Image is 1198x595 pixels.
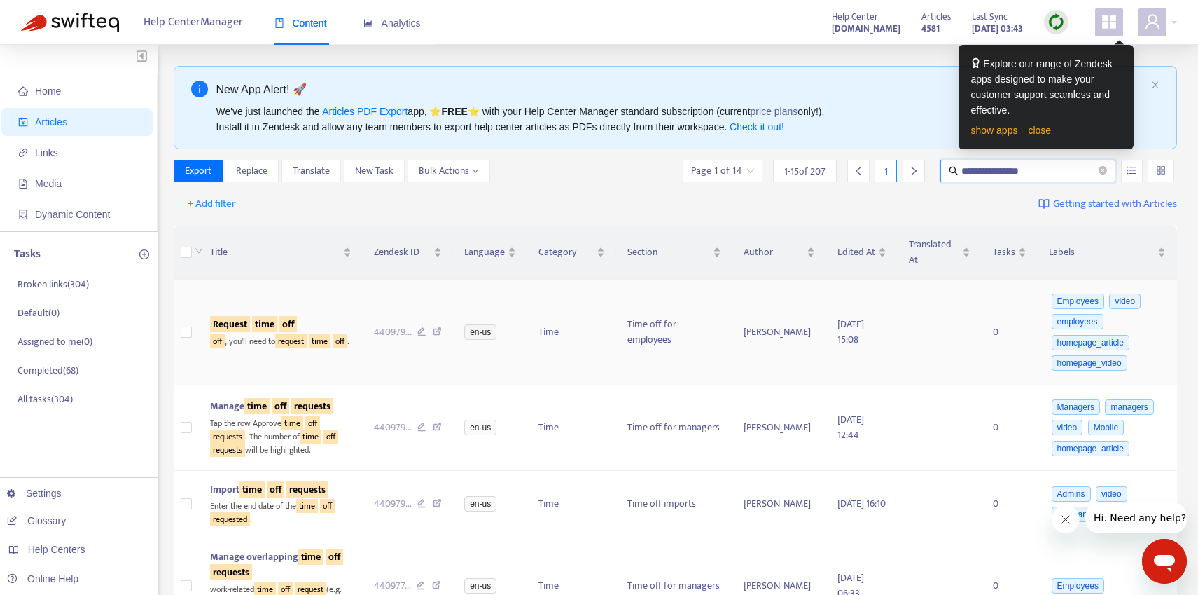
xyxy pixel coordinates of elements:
div: New App Alert! 🚀 [216,81,1146,98]
span: Title [210,245,340,260]
span: close-circle [1099,166,1107,175]
th: Category [527,226,616,280]
span: link [18,148,28,158]
span: close [1151,81,1159,89]
sqkw: off [323,430,338,444]
span: Dynamic Content [35,209,110,220]
sqkw: off [279,316,297,332]
span: Media [35,178,62,189]
img: sync.dc5367851b00ba804db3.png [1047,13,1065,31]
button: Replace [225,160,279,182]
span: Import [210,481,328,498]
button: unordered-list [1121,160,1143,182]
a: Check it out! [730,121,784,132]
span: Home [35,86,61,97]
th: Labels [1038,226,1177,280]
span: 440979 ... [374,420,412,435]
span: [DATE] 15:08 [837,316,864,348]
iframe: Message from company [1085,502,1187,533]
span: video [1109,294,1141,309]
p: Default ( 0 ) [18,306,60,320]
span: Last Sync [972,9,1008,25]
sqkw: requested [210,512,250,526]
strong: [DATE] 03:43 [972,21,1023,36]
span: 440977 ... [374,578,411,594]
span: Labels [1049,245,1155,260]
span: 440979 ... [374,324,412,340]
span: managers [1105,399,1153,415]
span: 1 - 15 of 207 [784,164,826,179]
sqkw: requests [286,481,328,498]
td: Time off for employees [616,280,732,385]
a: Settings [7,488,62,499]
th: Title [199,226,363,280]
span: + Add filter [188,196,236,212]
a: Articles PDF Export [322,106,408,117]
span: homepage_article [1052,335,1129,350]
button: New Task [344,160,405,182]
td: Time off for managers [616,385,732,471]
div: Explore our range of Zendesk apps designed to make your customer support seamless and effective. [971,56,1121,118]
span: [DATE] 16:10 [837,495,886,512]
span: close-circle [1099,165,1107,178]
span: file-image [18,179,28,189]
b: FREE [441,106,467,117]
span: Section [627,245,710,260]
button: Export [174,160,223,182]
sqkw: requests [210,443,245,457]
sqkw: time [298,549,323,565]
td: Time [527,280,616,385]
button: close [1151,81,1159,90]
span: plus-circle [139,249,149,259]
span: unordered-list [1127,165,1136,175]
sqkw: time [300,430,321,444]
sqkw: time [244,398,270,414]
th: Edited At [826,226,898,280]
a: [DOMAIN_NAME] [832,20,900,36]
a: Online Help [7,573,78,584]
span: Getting started with Articles [1053,196,1177,212]
span: [DATE] 12:44 [837,411,864,443]
th: Zendesk ID [363,226,454,280]
span: down [195,247,203,255]
span: Replace [236,163,267,179]
span: book [274,18,284,28]
span: down [472,167,479,175]
span: Bulk Actions [419,163,479,179]
th: Language [453,226,527,280]
td: Time [527,385,616,471]
span: container [18,210,28,219]
button: + Add filter [177,193,246,215]
span: Zendesk ID [374,245,431,260]
span: Analytics [363,18,421,29]
span: Manage overlapping [210,549,343,580]
span: Edited At [837,245,875,260]
td: 0 [982,385,1038,471]
span: user [1144,13,1161,30]
span: Translated At [909,237,959,268]
sqkw: time [281,416,303,430]
sqkw: off [333,334,347,348]
span: Employees [1052,294,1104,309]
a: price plans [751,106,798,117]
td: Time [527,471,616,538]
p: Tasks [14,246,41,263]
sqkw: off [305,416,320,430]
sqkw: time [309,334,330,348]
img: Swifteq [21,13,119,32]
span: video [1052,420,1083,435]
span: search [949,166,959,176]
span: Help Centers [28,544,85,555]
td: [PERSON_NAME] [732,280,826,385]
sqkw: request [275,334,307,348]
p: Completed ( 68 ) [18,363,78,378]
div: Tap the row Approve . The number of will be highlighted. [210,414,351,456]
span: Manage [210,398,333,414]
span: Help Center Manager [144,9,243,36]
p: Broken links ( 304 ) [18,277,89,292]
span: Links [35,147,58,158]
div: Enter the end date of the . [210,498,351,526]
sqkw: off [326,549,343,565]
iframe: Close message [1052,505,1080,533]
